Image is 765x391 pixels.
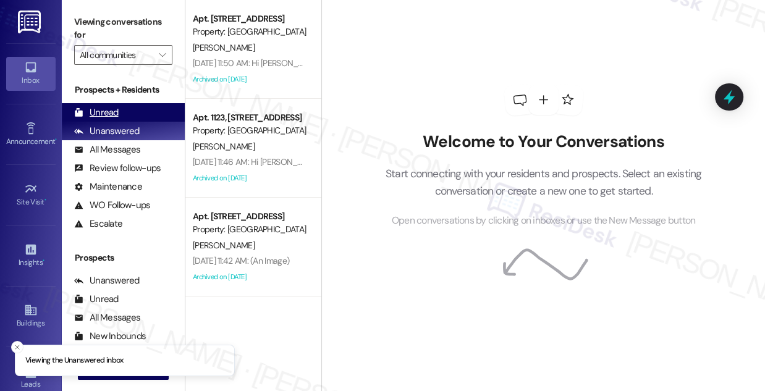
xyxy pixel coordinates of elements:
[25,355,124,366] p: Viewing the Unanswered inbox
[193,240,255,251] span: [PERSON_NAME]
[192,269,308,285] div: Archived on [DATE]
[193,111,307,124] div: Apt. 1123, [STREET_ADDRESS]
[6,57,56,90] a: Inbox
[6,179,56,212] a: Site Visit •
[11,341,23,353] button: Close toast
[392,213,695,229] span: Open conversations by clicking on inboxes or use the New Message button
[193,124,307,137] div: Property: [GEOGRAPHIC_DATA]
[193,223,307,236] div: Property: [GEOGRAPHIC_DATA]
[74,180,142,193] div: Maintenance
[44,196,46,204] span: •
[74,162,161,175] div: Review follow-ups
[193,42,255,53] span: [PERSON_NAME]
[192,72,308,87] div: Archived on [DATE]
[159,50,166,60] i: 
[43,256,44,265] span: •
[74,12,172,45] label: Viewing conversations for
[74,330,146,343] div: New Inbounds
[74,199,150,212] div: WO Follow-ups
[193,12,307,25] div: Apt. [STREET_ADDRESS]
[6,300,56,333] a: Buildings
[74,274,140,287] div: Unanswered
[80,45,153,65] input: All communities
[55,135,57,144] span: •
[193,25,307,38] div: Property: [GEOGRAPHIC_DATA]
[62,83,185,96] div: Prospects + Residents
[74,217,122,230] div: Escalate
[193,255,289,266] div: [DATE] 11:42 AM: (An Image)
[74,143,140,156] div: All Messages
[367,132,721,152] h2: Welcome to Your Conversations
[62,251,185,264] div: Prospects
[74,125,140,138] div: Unanswered
[193,141,255,152] span: [PERSON_NAME]
[367,165,721,200] p: Start connecting with your residents and prospects. Select an existing conversation or create a n...
[193,210,307,223] div: Apt. [STREET_ADDRESS]
[74,293,119,306] div: Unread
[6,239,56,272] a: Insights •
[74,311,140,324] div: All Messages
[18,11,43,33] img: ResiDesk Logo
[74,106,119,119] div: Unread
[192,170,308,186] div: Archived on [DATE]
